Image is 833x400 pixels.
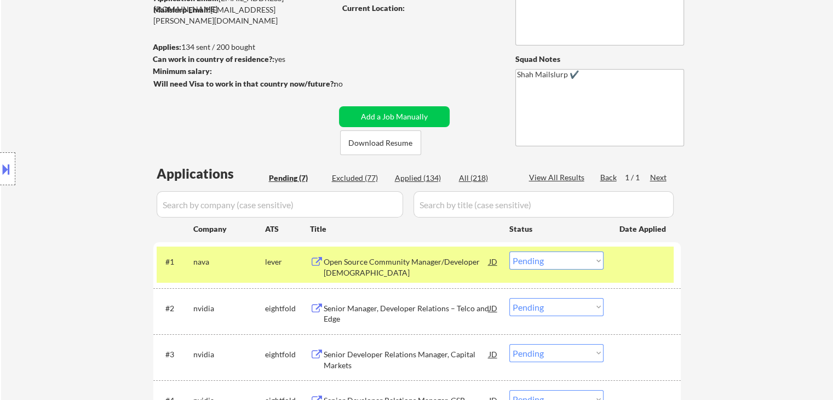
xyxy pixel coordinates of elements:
[153,79,336,88] strong: Will need Visa to work in that country now/future?:
[157,191,403,218] input: Search by company (case sensitive)
[153,54,332,65] div: yes
[650,172,668,183] div: Next
[509,219,604,238] div: Status
[324,256,489,278] div: Open Source Community Manager/Developer [DEMOGRAPHIC_DATA]
[193,256,265,267] div: nava
[324,303,489,324] div: Senior Manager, Developer Relations – Telco and Edge
[153,4,335,26] div: [EMAIL_ADDRESS][PERSON_NAME][DOMAIN_NAME]
[153,42,335,53] div: 134 sent / 200 bought
[488,344,499,364] div: JD
[153,54,274,64] strong: Can work in country of residence?:
[265,256,310,267] div: lever
[310,224,499,235] div: Title
[600,172,618,183] div: Back
[153,42,181,52] strong: Applies:
[193,224,265,235] div: Company
[332,173,387,184] div: Excluded (77)
[488,298,499,318] div: JD
[193,349,265,360] div: nvidia
[488,252,499,271] div: JD
[165,303,185,314] div: #2
[339,106,450,127] button: Add a Job Manually
[334,78,365,89] div: no
[625,172,650,183] div: 1 / 1
[153,66,212,76] strong: Minimum salary:
[342,3,405,13] strong: Current Location:
[413,191,674,218] input: Search by title (case sensitive)
[340,130,421,155] button: Download Resume
[153,5,210,14] strong: Mailslurp Email:
[265,349,310,360] div: eightfold
[619,224,668,235] div: Date Applied
[265,224,310,235] div: ATS
[459,173,514,184] div: All (218)
[157,167,265,180] div: Applications
[324,349,489,370] div: Senior Developer Relations Manager, Capital Markets
[395,173,450,184] div: Applied (134)
[265,303,310,314] div: eightfold
[515,54,684,65] div: Squad Notes
[193,303,265,314] div: nvidia
[269,173,324,184] div: Pending (7)
[165,349,185,360] div: #3
[529,172,588,183] div: View All Results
